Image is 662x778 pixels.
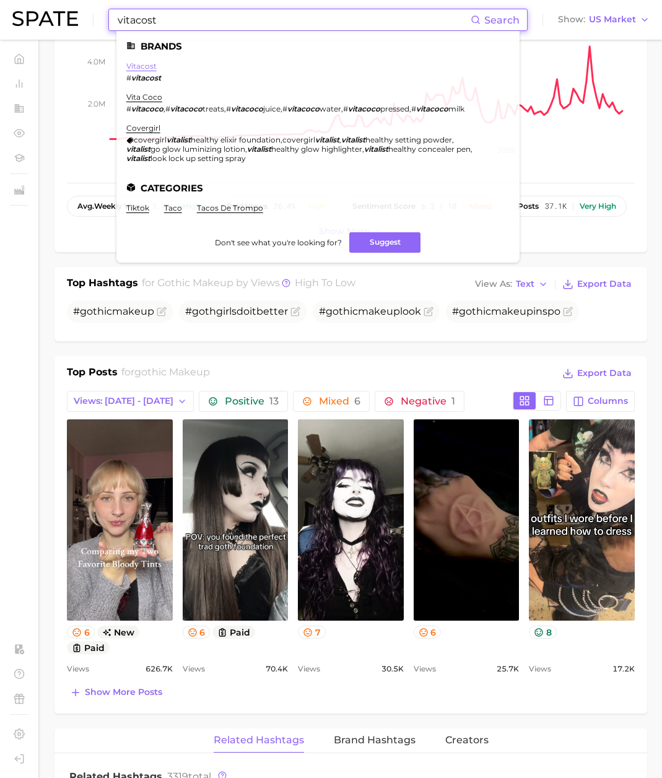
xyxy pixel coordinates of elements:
span: Search [484,14,520,26]
span: gothic makeup [134,366,210,378]
span: water [320,104,341,113]
em: vitacoco [287,104,320,113]
span: pressed [380,104,409,113]
span: View As [475,281,512,287]
span: Positive [225,396,279,406]
button: posts37.1kVery high [507,196,627,217]
span: # [73,305,154,317]
h2: for [121,365,210,383]
span: Export Data [577,279,632,289]
span: Brand Hashtags [334,735,416,746]
button: 6 [414,626,442,639]
span: Text [516,281,534,287]
em: vitalist [315,135,339,144]
em: vitacoco [131,104,163,113]
span: makeup [358,305,400,317]
button: Flag as miscategorized or irrelevant [290,307,300,317]
span: Columns [588,396,628,406]
li: Brands [126,41,510,51]
button: Flag as miscategorized or irrelevant [424,307,433,317]
span: 13 [269,395,279,407]
li: Categories [126,183,510,193]
em: vitacoco [416,104,448,113]
button: 6 [183,626,211,639]
div: , , , , , , [126,135,495,163]
span: 6 [354,395,360,407]
input: Search here for a brand, industry, or ingredient [116,9,471,30]
span: Views [414,662,436,676]
span: # [226,104,231,113]
span: Views: [DATE] - [DATE] [74,396,173,406]
em: vitalist [341,135,365,144]
span: Creators [445,735,489,746]
span: # [126,104,131,113]
button: View AsText [472,276,551,292]
span: healthy setting powder [365,135,452,144]
span: Views [67,662,89,676]
tspan: 4.0m [87,57,105,66]
span: #gothgirlsdoitbetter [185,305,288,317]
span: look lock up setting spray [150,154,246,163]
button: ShowUS Market [555,12,653,28]
em: vitacost [131,73,161,82]
div: , , , , , [126,104,464,113]
h1: Top Hashtags [67,276,138,293]
span: Views [529,662,551,676]
span: juice [263,104,281,113]
span: # look [319,305,421,317]
span: gothic makeup [157,277,233,289]
span: Views [183,662,205,676]
span: 626.7k [146,662,173,676]
button: Flag as miscategorized or irrelevant [563,307,573,317]
h2: for by Views [142,276,355,293]
button: 6 [67,626,95,639]
span: high to low [295,277,355,289]
button: 8 [529,626,557,639]
em: vitacoco [348,104,380,113]
span: gothic [459,305,491,317]
span: makeup [112,305,154,317]
span: gothic [80,305,112,317]
button: Export Data [559,365,635,382]
span: posts [518,202,539,211]
button: Export Data [559,276,635,293]
button: Show more posts [67,684,165,701]
span: # [411,104,416,113]
span: treats [203,104,224,113]
span: Negative [401,396,455,406]
em: vitalist [364,144,388,154]
span: 70.4k [266,662,288,676]
em: vitalist [126,144,150,154]
span: 17.2k [612,662,635,676]
span: weekly views [77,202,146,211]
span: new [97,626,140,639]
a: vita coco [126,92,162,102]
em: vitalist [247,144,271,154]
button: Columns [566,391,635,412]
span: # [126,73,131,82]
em: vitalist [167,135,191,144]
button: avg.weekly views1.7mHigh [67,196,211,217]
img: SPATE [12,11,78,26]
button: Views: [DATE] - [DATE] [67,391,194,412]
span: go glow luminizing lotion [150,144,245,154]
em: vitacoco [231,104,263,113]
span: Mixed [319,396,360,406]
span: US Market [589,16,636,23]
span: 37.1k [545,202,567,211]
a: tiktok [126,203,149,212]
h1: Top Posts [67,365,118,383]
span: # [282,104,287,113]
span: healthy glow highlighter [271,144,362,154]
button: 7 [298,626,326,639]
button: Flag as miscategorized or irrelevant [157,307,167,317]
span: healthy concealer pen [388,144,471,154]
span: gothic [326,305,358,317]
div: Very high [580,202,616,211]
a: taco [164,203,182,212]
span: covergirl [282,135,315,144]
a: tacos de trompo [197,203,263,212]
span: Show more posts [85,687,162,697]
span: Don't see what you're looking for? [215,238,342,247]
a: covergirl [126,123,160,133]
